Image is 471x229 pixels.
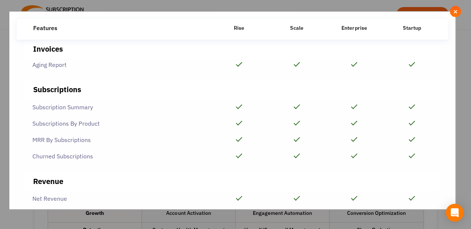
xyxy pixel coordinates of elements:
[24,115,210,132] div: Subscriptions By Product
[33,84,432,95] div: Subscriptions
[33,175,432,187] div: Revenue
[450,6,461,17] button: Close
[24,190,210,207] div: Net Revenue
[24,132,210,148] div: MRR By Subscriptions
[453,7,458,16] span: ×
[33,43,432,55] div: Invoices
[24,57,210,73] div: Aging Report
[24,99,210,115] div: Subscription Summary
[446,204,464,222] div: Open Intercom Messenger
[24,148,210,164] div: Churned Subscriptions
